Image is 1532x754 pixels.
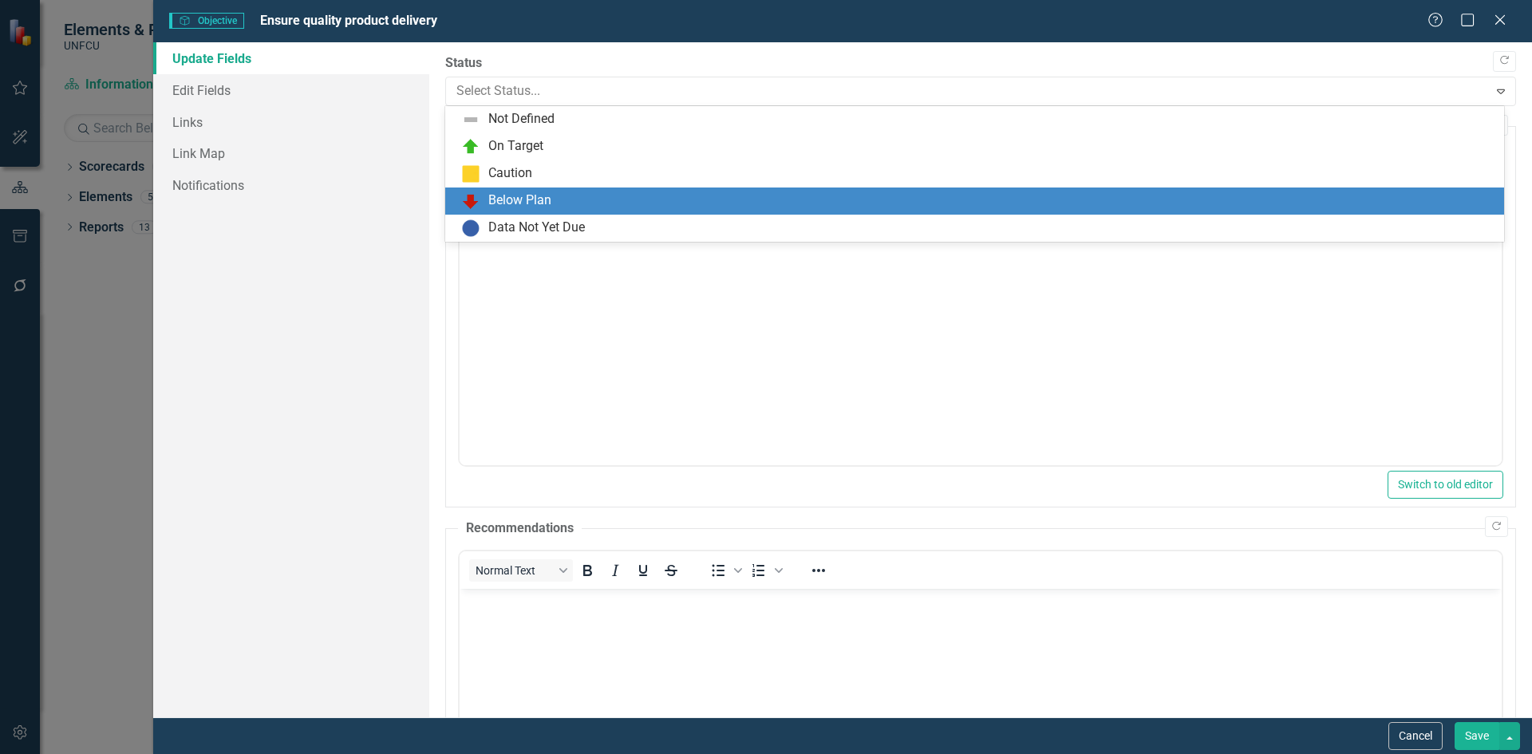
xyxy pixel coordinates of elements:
iframe: Rich Text Area [460,187,1502,465]
button: Block Normal Text [469,559,573,582]
button: Bold [574,559,601,582]
img: Below Plan [461,191,480,211]
a: Links [153,106,429,138]
button: Italic [602,559,629,582]
button: Strikethrough [657,559,685,582]
label: Status [445,54,1516,73]
img: Not Defined [461,110,480,129]
div: Numbered list [745,559,785,582]
button: Save [1455,722,1499,750]
button: Reveal or hide additional toolbar items [805,559,832,582]
button: Underline [630,559,657,582]
button: Cancel [1388,722,1443,750]
div: Not Defined [488,110,555,128]
span: Objective [169,13,244,29]
div: Data Not Yet Due [488,219,585,237]
div: On Target [488,137,543,156]
img: Caution [461,164,480,184]
button: Switch to old editor [1388,471,1503,499]
a: Notifications [153,169,429,201]
a: Link Map [153,137,429,169]
legend: Recommendations [458,519,582,538]
a: Update Fields [153,42,429,74]
span: Normal Text [476,564,554,577]
div: Bullet list [705,559,744,582]
div: Below Plan [488,191,551,210]
img: On Target [461,137,480,156]
div: Caution [488,164,532,183]
a: Edit Fields [153,74,429,106]
img: Data Not Yet Due [461,219,480,238]
span: Ensure quality product delivery [260,13,437,28]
